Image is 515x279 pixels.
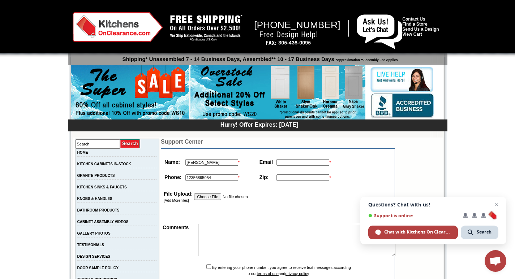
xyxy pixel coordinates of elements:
[77,220,129,224] a: CABINET ASSEMBLY VIDEOS
[492,200,501,209] span: Close chat
[77,162,131,166] a: KITCHEN CABINETS IN-STOCK
[161,139,395,145] td: Support Center
[164,191,193,197] strong: File Upload:
[72,121,447,128] div: Hurry! Offer Expires: [DATE]
[164,199,189,202] a: [Add More files]
[257,271,279,276] a: terms of use
[368,226,458,239] div: Chat with Kitchens On Clearance
[77,151,88,154] a: HOME
[77,243,104,247] a: TESTIMONIALS
[402,17,425,22] a: Contact Us
[461,226,498,239] div: Search
[77,174,115,178] a: GRANITE PRODUCTS
[368,202,498,208] span: Questions? Chat with us!
[77,185,127,189] a: KITCHEN SINKS & FAUCETS
[77,231,111,235] a: GALLERY PHOTOS
[477,229,492,235] span: Search
[485,250,506,272] div: Open chat
[402,27,439,32] a: Send Us a Design
[72,53,447,62] p: Shipping* Unassembled 7 - 14 Business Days, Assembled** 10 - 17 Business Days
[368,213,458,218] span: Support is online
[164,174,181,180] strong: Phone:
[77,266,119,270] a: DOOR SAMPLE POLICY
[254,19,340,30] span: [PHONE_NUMBER]
[285,271,309,276] a: privacy policy
[120,139,141,149] input: Submit
[77,254,111,258] a: DESIGN SERVICES
[77,197,112,201] a: KNOBS & HANDLES
[259,159,273,165] strong: Email
[73,12,163,42] img: Kitchens on Clearance Logo
[384,229,451,235] span: Chat with Kitchens On Clearance
[334,56,398,62] span: *Approximation **Assembly Fee Applies
[77,208,120,212] a: BATHROOM PRODUCTS
[163,224,189,230] strong: Comments
[164,159,180,165] strong: Name:
[259,174,269,180] strong: Zip:
[185,174,238,181] input: +1(XXX)-XXX-XXXX
[402,22,427,27] a: Find a Store
[402,32,422,37] a: View Cart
